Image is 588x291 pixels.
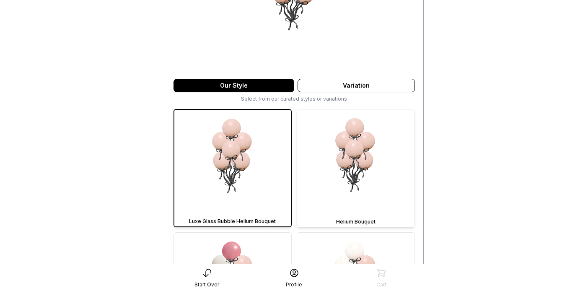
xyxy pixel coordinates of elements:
div: Profile [286,281,302,288]
div: Select from our curated styles or variations [174,96,415,102]
div: Variation [298,79,415,92]
img: Luxe Glass Bubble Helium Bouquet [174,110,291,226]
div: Cart [376,281,386,288]
div: Helium Bouquet [299,218,413,225]
div: Start Over [194,281,219,288]
img: Helium Bouquet [297,109,414,227]
div: Luxe Glass Bubble Helium Bouquet [176,218,289,225]
div: Our Style [174,79,294,92]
